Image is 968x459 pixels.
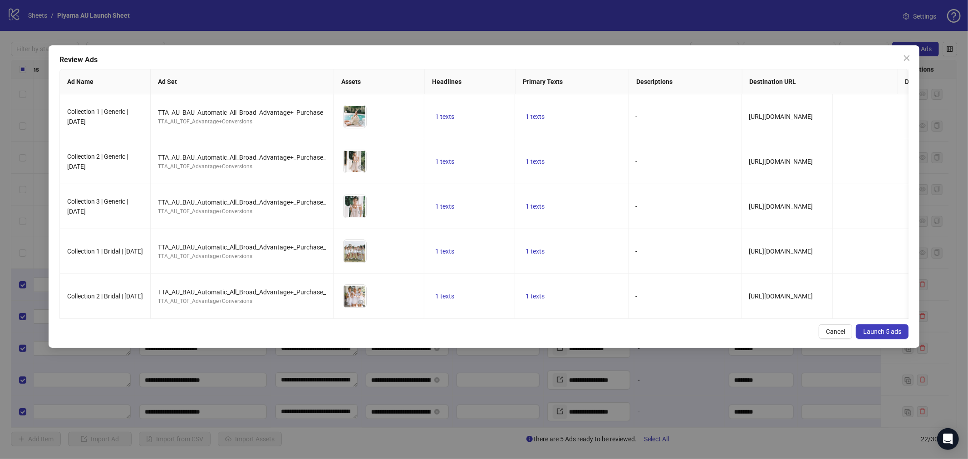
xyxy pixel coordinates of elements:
[158,107,326,117] div: TTA_AU_BAU_Automatic_All_Broad_Advantage+_Purchase_
[819,324,852,339] button: Cancel
[522,246,549,257] button: 1 texts
[636,203,638,210] span: -
[67,293,143,300] span: Collection 2 | Bridal | [DATE]
[344,285,366,308] img: Asset 1
[435,203,454,210] span: 1 texts
[158,162,326,171] div: TTA_AU_TOF_Advantage+Conversions
[355,117,366,128] button: Preview
[355,297,366,308] button: Preview
[749,158,813,165] span: [URL][DOMAIN_NAME]
[636,158,638,165] span: -
[59,54,909,65] div: Review Ads
[937,428,959,450] div: Open Intercom Messenger
[158,207,326,216] div: TTA_AU_TOF_Advantage+Conversions
[67,248,143,255] span: Collection 1 | Bridal | [DATE]
[526,203,545,210] span: 1 texts
[358,299,364,305] span: eye
[526,113,545,120] span: 1 texts
[899,51,914,65] button: Close
[749,293,813,300] span: [URL][DOMAIN_NAME]
[158,252,326,261] div: TTA_AU_TOF_Advantage+Conversions
[67,153,128,170] span: Collection 2 | Generic | [DATE]
[432,201,458,212] button: 1 texts
[435,113,454,120] span: 1 texts
[526,158,545,165] span: 1 texts
[435,158,454,165] span: 1 texts
[67,198,128,215] span: Collection 3 | Generic | [DATE]
[344,195,366,218] img: Asset 1
[358,254,364,260] span: eye
[60,69,151,94] th: Ad Name
[344,150,366,173] img: Asset 1
[358,209,364,215] span: eye
[636,248,638,255] span: -
[432,291,458,302] button: 1 texts
[522,201,549,212] button: 1 texts
[358,164,364,171] span: eye
[826,328,845,335] span: Cancel
[158,117,326,126] div: TTA_AU_TOF_Advantage+Conversions
[355,162,366,173] button: Preview
[435,293,454,300] span: 1 texts
[636,293,638,300] span: -
[522,291,549,302] button: 1 texts
[526,293,545,300] span: 1 texts
[151,69,334,94] th: Ad Set
[856,324,909,339] button: Launch 5 ads
[158,242,326,252] div: TTA_AU_BAU_Automatic_All_Broad_Advantage+_Purchase_
[516,69,629,94] th: Primary Texts
[863,328,901,335] span: Launch 5 ads
[629,69,742,94] th: Descriptions
[158,287,326,297] div: TTA_AU_BAU_Automatic_All_Broad_Advantage+_Purchase_
[334,69,425,94] th: Assets
[749,248,813,255] span: [URL][DOMAIN_NAME]
[432,246,458,257] button: 1 texts
[435,248,454,255] span: 1 texts
[425,69,516,94] th: Headlines
[67,108,128,125] span: Collection 1 | Generic | [DATE]
[749,203,813,210] span: [URL][DOMAIN_NAME]
[158,152,326,162] div: TTA_AU_BAU_Automatic_All_Broad_Advantage+_Purchase_
[158,197,326,207] div: TTA_AU_BAU_Automatic_All_Broad_Advantage+_Purchase_
[432,111,458,122] button: 1 texts
[636,113,638,120] span: -
[355,252,366,263] button: Preview
[522,111,549,122] button: 1 texts
[526,248,545,255] span: 1 texts
[344,105,366,128] img: Asset 1
[432,156,458,167] button: 1 texts
[903,54,910,62] span: close
[522,156,549,167] button: 1 texts
[355,207,366,218] button: Preview
[749,113,813,120] span: [URL][DOMAIN_NAME]
[358,119,364,126] span: eye
[158,297,326,306] div: TTA_AU_TOF_Advantage+Conversions
[742,69,898,94] th: Destination URL
[344,240,366,263] img: Asset 1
